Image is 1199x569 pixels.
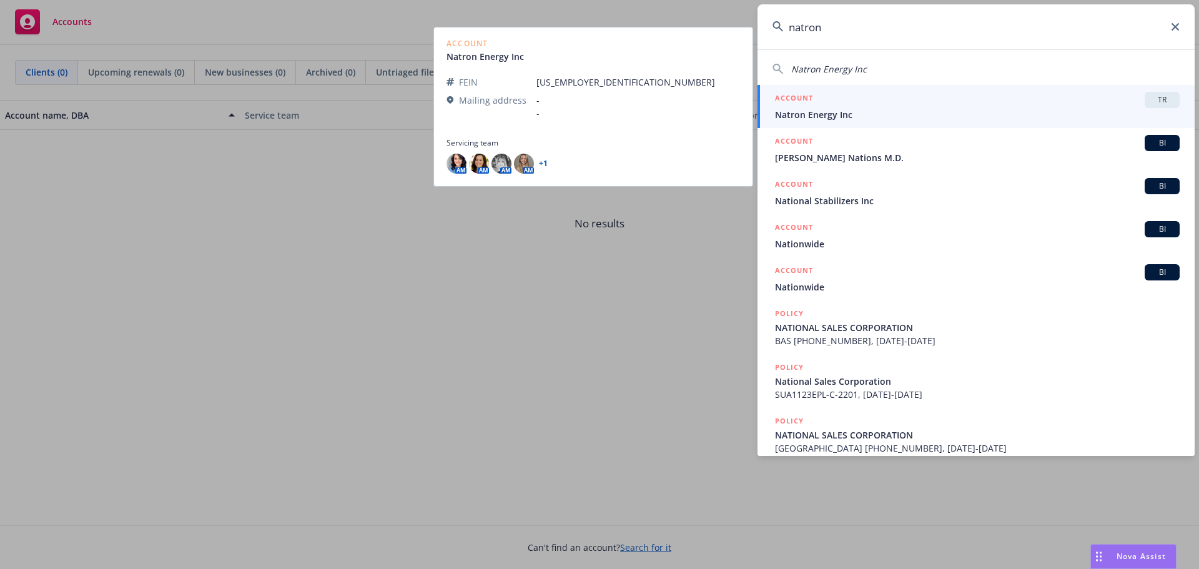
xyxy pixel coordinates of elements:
[775,194,1180,207] span: National Stabilizers Inc
[1117,551,1166,562] span: Nova Assist
[775,264,813,279] h5: ACCOUNT
[775,334,1180,347] span: BAS [PHONE_NUMBER], [DATE]-[DATE]
[791,63,867,75] span: Natron Energy Inc
[1150,224,1175,235] span: BI
[775,92,813,107] h5: ACCOUNT
[775,135,813,150] h5: ACCOUNT
[757,4,1195,49] input: Search...
[775,280,1180,294] span: Nationwide
[775,307,804,320] h5: POLICY
[757,85,1195,128] a: ACCOUNTTRNatron Energy Inc
[775,221,813,236] h5: ACCOUNT
[757,257,1195,300] a: ACCOUNTBINationwide
[775,388,1180,401] span: SUA1123EPL-C-2201, [DATE]-[DATE]
[775,108,1180,121] span: Natron Energy Inc
[1150,181,1175,192] span: BI
[757,354,1195,408] a: POLICYNational Sales CorporationSUA1123EPL-C-2201, [DATE]-[DATE]
[1091,545,1107,568] div: Drag to move
[757,300,1195,354] a: POLICYNATIONAL SALES CORPORATIONBAS [PHONE_NUMBER], [DATE]-[DATE]
[757,214,1195,257] a: ACCOUNTBINationwide
[775,321,1180,334] span: NATIONAL SALES CORPORATION
[1150,267,1175,278] span: BI
[757,408,1195,462] a: POLICYNATIONAL SALES CORPORATION[GEOGRAPHIC_DATA] [PHONE_NUMBER], [DATE]-[DATE]
[775,178,813,193] h5: ACCOUNT
[1150,94,1175,106] span: TR
[775,375,1180,388] span: National Sales Corporation
[757,171,1195,214] a: ACCOUNTBINational Stabilizers Inc
[775,442,1180,455] span: [GEOGRAPHIC_DATA] [PHONE_NUMBER], [DATE]-[DATE]
[775,237,1180,250] span: Nationwide
[1150,137,1175,149] span: BI
[1090,544,1177,569] button: Nova Assist
[757,128,1195,171] a: ACCOUNTBI[PERSON_NAME] Nations M.D.
[775,415,804,427] h5: POLICY
[775,361,804,374] h5: POLICY
[775,151,1180,164] span: [PERSON_NAME] Nations M.D.
[775,428,1180,442] span: NATIONAL SALES CORPORATION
